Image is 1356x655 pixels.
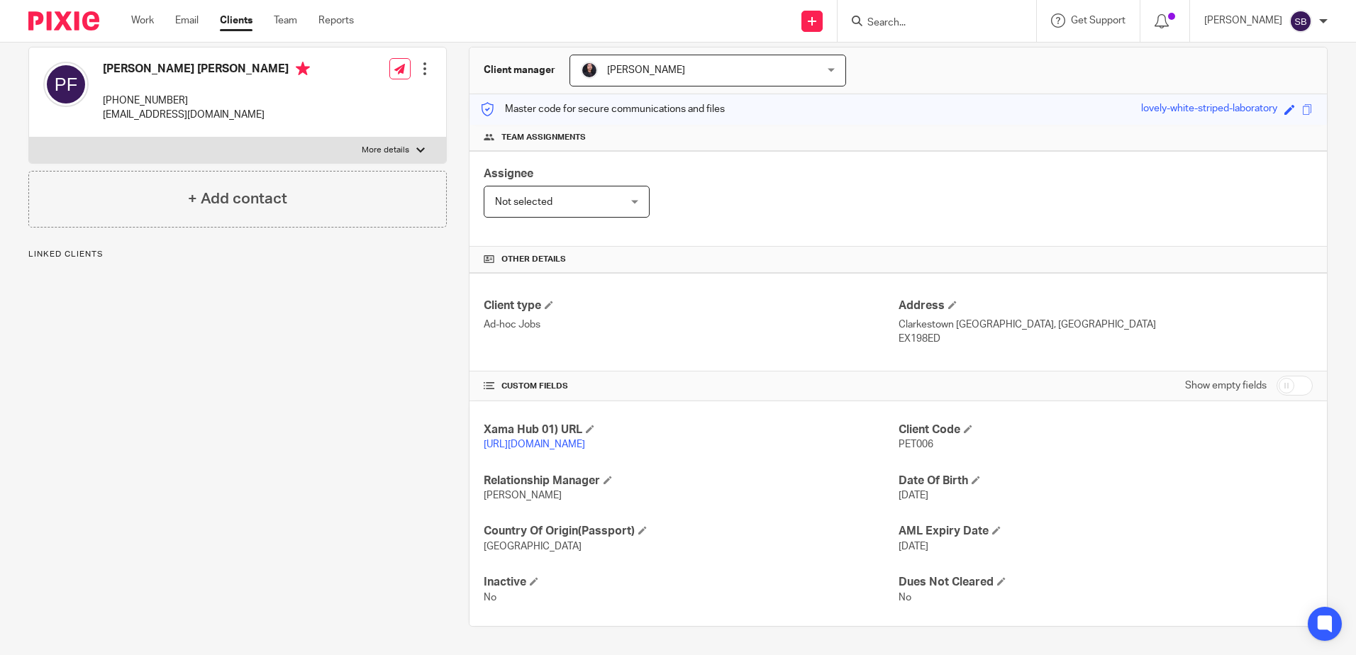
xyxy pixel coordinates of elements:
p: EX198ED [899,332,1313,346]
a: Reports [318,13,354,28]
i: Primary [296,62,310,76]
a: Work [131,13,154,28]
span: PET006 [899,440,933,449]
p: [PERSON_NAME] [1204,13,1282,28]
span: No [899,593,911,603]
p: Linked clients [28,249,447,260]
input: Search [866,17,994,30]
h4: Inactive [484,575,898,590]
span: [PERSON_NAME] [607,65,685,75]
span: Assignee [484,168,533,179]
div: lovely-white-striped-laboratory [1141,101,1277,118]
h4: Xama Hub 01) URL [484,422,898,437]
p: Clarkestown [GEOGRAPHIC_DATA], [GEOGRAPHIC_DATA] [899,318,1313,332]
h3: Client manager [484,63,555,77]
span: Team assignments [501,132,586,143]
a: Clients [220,13,252,28]
label: Show empty fields [1185,379,1267,393]
span: Other details [501,254,566,265]
span: No [484,593,496,603]
h4: + Add contact [188,188,287,210]
a: Email [175,13,199,28]
h4: Country Of Origin(Passport) [484,524,898,539]
span: [DATE] [899,542,928,552]
h4: Date Of Birth [899,474,1313,488]
h4: CUSTOM FIELDS [484,381,898,392]
h4: Relationship Manager [484,474,898,488]
h4: Dues Not Cleared [899,575,1313,590]
p: Master code for secure communications and files [480,102,725,116]
p: [EMAIL_ADDRESS][DOMAIN_NAME] [103,108,310,122]
h4: AML Expiry Date [899,524,1313,539]
img: Pixie [28,11,99,30]
span: [DATE] [899,491,928,500]
img: svg%3E [1289,10,1312,33]
h4: Client type [484,298,898,313]
p: [PHONE_NUMBER] [103,94,310,108]
span: Get Support [1071,16,1126,26]
span: Not selected [495,197,552,207]
h4: Address [899,298,1313,313]
img: svg%3E [43,62,89,107]
p: More details [362,145,409,156]
span: [PERSON_NAME] [484,491,562,500]
a: Team [274,13,297,28]
h4: Client Code [899,422,1313,437]
span: [GEOGRAPHIC_DATA] [484,542,582,552]
p: Ad-hoc Jobs [484,318,898,332]
img: MicrosoftTeams-image.jfif [581,62,598,79]
h4: [PERSON_NAME] [PERSON_NAME] [103,62,310,79]
a: [URL][DOMAIN_NAME] [484,440,585,449]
